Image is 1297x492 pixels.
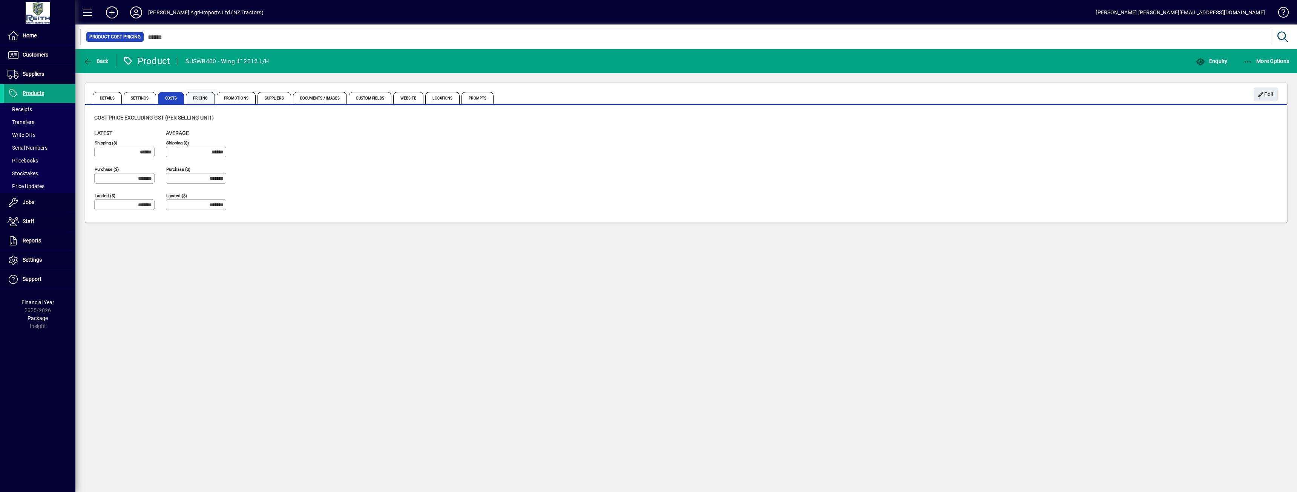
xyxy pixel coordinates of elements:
button: Profile [124,6,148,19]
span: Staff [23,218,34,224]
span: Enquiry [1196,58,1227,64]
mat-label: Landed ($) [95,193,115,198]
span: More Options [1243,58,1289,64]
div: Product [123,55,170,67]
span: Home [23,32,37,38]
span: Settings [23,257,42,263]
a: Staff [4,212,75,231]
span: Promotions [217,92,256,104]
a: Suppliers [4,65,75,84]
span: Latest [94,130,112,136]
a: Stocktakes [4,167,75,180]
a: Knowledge Base [1272,2,1288,26]
span: Price Updates [8,183,44,189]
button: Add [100,6,124,19]
mat-label: Purchase ($) [95,167,119,172]
span: Product Cost Pricing [89,33,141,41]
span: Edit [1258,88,1274,101]
span: Pricebooks [8,158,38,164]
span: Customers [23,52,48,58]
span: Stocktakes [8,170,38,176]
span: Average [166,130,189,136]
span: Back [83,58,109,64]
a: Home [4,26,75,45]
span: Receipts [8,106,32,112]
mat-label: Shipping ($) [166,140,189,146]
div: [PERSON_NAME] [PERSON_NAME][EMAIL_ADDRESS][DOMAIN_NAME] [1096,6,1265,18]
span: Serial Numbers [8,145,48,151]
a: Jobs [4,193,75,212]
span: Transfers [8,119,34,125]
a: Serial Numbers [4,141,75,154]
a: Transfers [4,116,75,129]
app-page-header-button: Back [75,54,117,68]
span: Package [28,315,48,321]
button: Enquiry [1194,54,1229,68]
span: Reports [23,238,41,244]
mat-label: Purchase ($) [166,167,190,172]
span: Support [23,276,41,282]
button: Back [81,54,110,68]
div: SUSWB400 - Wing 4'' 2012 L/H [186,55,269,67]
a: Pricebooks [4,154,75,167]
span: Prompts [461,92,494,104]
a: Receipts [4,103,75,116]
span: Cost price excluding GST (per selling unit) [94,115,214,121]
a: Settings [4,251,75,270]
span: Suppliers [258,92,291,104]
span: Documents / Images [293,92,347,104]
span: Costs [158,92,184,104]
span: Custom Fields [349,92,391,104]
a: Customers [4,46,75,64]
a: Price Updates [4,180,75,193]
span: Financial Year [21,299,54,305]
mat-label: Landed ($) [166,193,187,198]
button: Edit [1254,87,1278,101]
mat-label: Shipping ($) [95,140,117,146]
span: Details [93,92,122,104]
span: Products [23,90,44,96]
span: Jobs [23,199,34,205]
div: [PERSON_NAME] Agri-Imports Ltd (NZ Tractors) [148,6,264,18]
button: More Options [1242,54,1291,68]
span: Write Offs [8,132,35,138]
span: Settings [124,92,156,104]
span: Pricing [186,92,215,104]
a: Write Offs [4,129,75,141]
a: Reports [4,231,75,250]
span: Website [393,92,424,104]
span: Suppliers [23,71,44,77]
span: Locations [425,92,460,104]
a: Support [4,270,75,289]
